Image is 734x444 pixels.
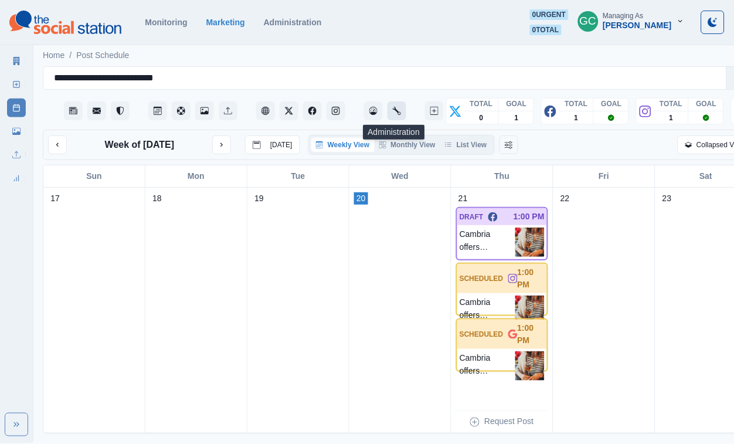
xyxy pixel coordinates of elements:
[553,165,655,187] div: Fri
[569,9,694,33] button: Managing As[PERSON_NAME]
[206,18,245,27] a: Marketing
[701,11,725,34] button: Toggle Mode
[5,413,28,436] button: Expand
[460,228,515,257] p: Cambria offers boutique wine experiences and tastings that's as authentic as it gets and nearby. ...
[575,113,579,123] p: 1
[349,165,451,187] div: Wed
[530,25,562,35] span: 0 total
[507,99,527,109] p: GOAL
[245,135,300,154] button: go to today
[7,169,26,188] a: Review Summary
[514,211,545,223] p: 1:00 PM
[145,165,247,187] div: Mon
[303,101,322,120] button: Facebook
[603,12,644,20] div: Managing As
[670,113,674,123] p: 1
[111,101,130,120] button: Reviews
[43,49,130,62] nav: breadcrumb
[480,113,484,123] p: 0
[565,99,588,109] p: TOTAL
[247,165,349,187] div: Tue
[48,135,67,154] button: previous month
[425,101,444,120] button: Create New Post
[515,228,545,257] img: xzylu1izbmnp3qhy1orp
[270,141,293,149] p: [DATE]
[76,49,129,62] a: Post Schedule
[603,21,672,30] div: [PERSON_NAME]
[560,192,570,205] p: 22
[43,49,64,62] a: Home
[9,11,121,34] img: logoTextSVG.62801f218bc96a9b266caa72a09eb111.svg
[451,165,553,187] div: Thu
[145,18,187,27] a: Monitoring
[515,113,519,123] p: 1
[580,7,597,35] div: Gizelle Carlos
[254,192,264,205] p: 19
[7,52,26,70] a: Marketing Summary
[195,101,214,120] button: Media Library
[327,101,345,120] button: Instagram
[460,296,515,325] p: Cambria offers boutique wine experiences and tastings that's as authentic as it gets and nearby. ...
[7,145,26,164] a: Uploads
[460,273,504,284] p: SCHEDULED
[518,266,545,291] p: 1:00 PM
[280,101,298,120] button: Twitter
[518,322,545,347] p: 1:00 PM
[105,138,175,152] p: Week of [DATE]
[7,99,26,117] a: Post Schedule
[515,296,545,325] img: xzylu1izbmnp3qhy1orp
[530,9,568,20] span: 0 urgent
[440,138,492,152] button: List View
[460,212,484,222] p: DRAFT
[515,351,545,381] img: xzylu1izbmnp3qhy1orp
[69,49,72,62] span: /
[388,101,406,120] button: Administration
[364,101,383,120] button: Dashboard
[256,101,275,120] button: Client Website
[662,192,672,205] p: 23
[264,18,322,27] a: Administration
[7,75,26,94] a: New Post
[212,135,231,154] button: next month
[696,99,717,109] p: GOAL
[219,101,237,120] button: Uploads
[458,192,468,205] p: 21
[460,351,515,381] p: Cambria offers boutique wine experiences and tastings that's as authentic as it gets and nearby. ...
[484,416,533,428] p: Request Post
[87,101,106,120] button: Messages
[660,99,683,109] p: TOTAL
[7,122,26,141] a: Media Library
[172,101,191,120] button: Content Pool
[356,192,366,205] p: 20
[375,138,440,152] button: Monthly View
[148,101,167,120] button: Post Schedule
[602,99,622,109] p: GOAL
[470,99,493,109] p: TOTAL
[311,138,375,152] button: Weekly View
[152,192,162,205] p: 18
[460,329,504,340] p: SCHEDULED
[50,192,60,205] p: 17
[499,135,518,154] button: Change View Order
[43,165,145,187] div: Sun
[64,101,83,120] button: Stream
